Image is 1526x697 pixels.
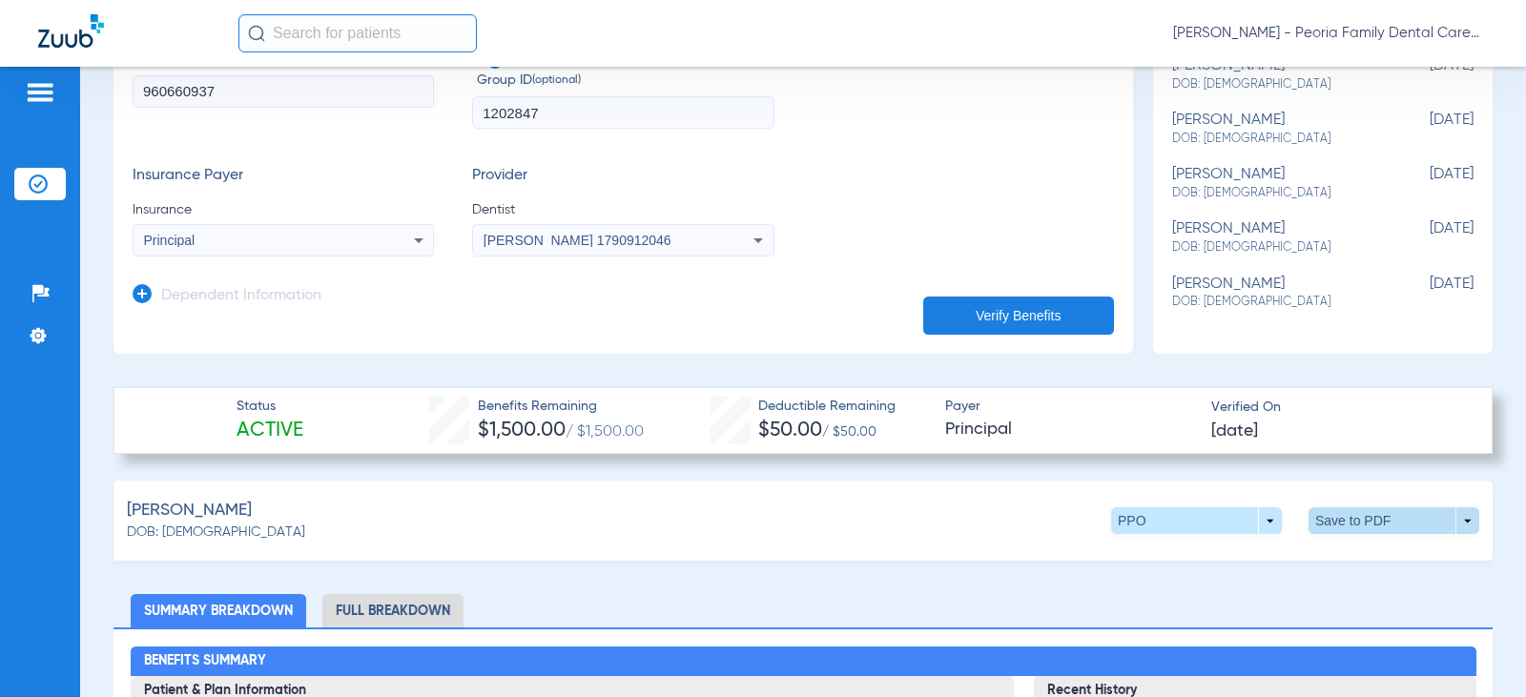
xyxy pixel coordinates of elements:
h2: Benefits Summary [131,646,1476,677]
span: $1,500.00 [478,420,566,441]
button: PPO [1111,507,1282,534]
span: [DATE] [1378,112,1474,147]
button: Save to PDF [1309,507,1479,534]
input: Search for patients [238,14,477,52]
li: Full Breakdown [322,594,464,627]
span: Principal [144,233,196,248]
span: Payer [945,397,1195,417]
div: [PERSON_NAME] [1172,57,1378,92]
span: DOB: [DEMOGRAPHIC_DATA] [1172,131,1378,148]
h3: Dependent Information [161,287,321,306]
span: [DATE] [1378,166,1474,201]
div: [PERSON_NAME] [1172,220,1378,256]
span: [DATE] [1378,57,1474,92]
span: [DATE] [1378,220,1474,256]
span: [PERSON_NAME] [127,499,252,523]
span: [PERSON_NAME] - Peoria Family Dental Care [1173,24,1488,43]
span: Dentist [472,200,773,219]
input: Member ID [133,75,434,108]
small: (optional) [532,71,581,91]
span: Benefits Remaining [478,397,644,417]
span: Active [237,418,303,444]
span: DOB: [DEMOGRAPHIC_DATA] [127,523,305,543]
button: Verify Benefits [923,297,1114,335]
img: hamburger-icon [25,81,55,104]
span: [DATE] [1378,276,1474,311]
span: Verified On [1211,398,1461,418]
span: DOB: [DEMOGRAPHIC_DATA] [1172,76,1378,93]
img: Search Icon [248,25,265,42]
div: [PERSON_NAME] [1172,276,1378,311]
label: Member ID [133,51,434,130]
span: DOB: [DEMOGRAPHIC_DATA] [1172,185,1378,202]
h3: Provider [472,167,773,186]
span: Deductible Remaining [758,397,896,417]
span: / $50.00 [822,425,876,439]
img: Zuub Logo [38,14,104,48]
span: [PERSON_NAME] 1790912046 [484,233,671,248]
div: [PERSON_NAME] [1172,166,1378,201]
span: DOB: [DEMOGRAPHIC_DATA] [1172,294,1378,311]
span: Insurance [133,200,434,219]
span: [DATE] [1211,420,1258,443]
li: Summary Breakdown [131,594,306,627]
span: / $1,500.00 [566,424,644,440]
span: $50.00 [758,420,822,441]
span: DOB: [DEMOGRAPHIC_DATA] [1172,239,1378,256]
span: Status [237,397,303,417]
div: [PERSON_NAME] [1172,112,1378,147]
h3: Insurance Payer [133,167,434,186]
span: Group ID [477,71,773,91]
span: Principal [945,418,1195,441]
